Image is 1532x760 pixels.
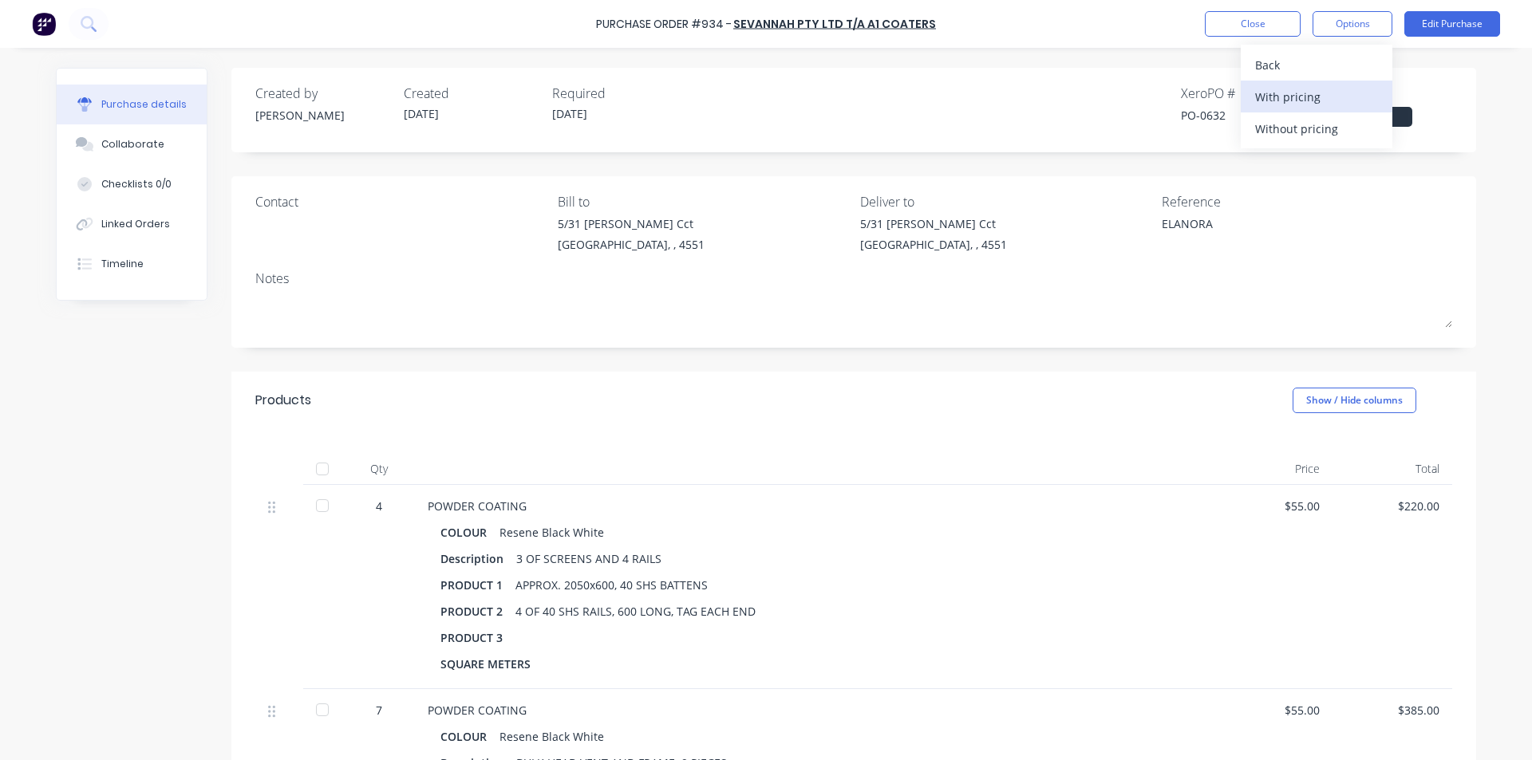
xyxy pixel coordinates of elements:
div: SQUARE METERS [440,652,543,675]
div: 7 [356,702,402,719]
button: Purchase details [57,85,207,124]
div: Purchase Order #934 - [596,16,732,33]
button: Collaborate [57,124,207,164]
div: 5/31 [PERSON_NAME] Cct [558,215,705,232]
div: Resene Black White [499,725,604,748]
div: POWDER COATING [428,702,1200,719]
div: [PERSON_NAME] [255,107,391,124]
div: $385.00 [1345,702,1439,719]
div: Back [1255,53,1378,77]
div: Total [1333,453,1452,485]
div: $220.00 [1345,498,1439,514]
div: Purchase details [101,97,187,112]
button: Checklists 0/0 [57,164,207,204]
div: Collaborate [101,137,164,152]
div: Required [552,84,688,103]
div: Products [255,391,311,410]
div: Qty [343,453,415,485]
div: [GEOGRAPHIC_DATA], , 4551 [860,236,1007,253]
div: [GEOGRAPHIC_DATA], , 4551 [558,236,705,253]
div: 3 OF SCREENS AND 4 RAILS [516,547,661,570]
div: 5/31 [PERSON_NAME] Cct [860,215,1007,232]
div: 4 [356,498,402,514]
a: SEVANNAH PTY LTD T/A A1 Coaters [733,16,936,32]
div: COLOUR [440,725,499,748]
button: Timeline [57,244,207,284]
div: PRODUCT 2 [440,600,515,623]
div: Xero PO # [1181,84,1317,103]
div: Contact [255,192,546,211]
div: Resene Black White [499,521,604,544]
div: COLOUR [440,521,499,544]
button: Edit Purchase [1404,11,1500,37]
button: Options [1313,11,1392,37]
div: $55.00 [1226,498,1320,514]
div: PRODUCT 3 [440,626,515,649]
div: With pricing [1255,85,1378,108]
div: Bill to [558,192,848,211]
div: Price [1213,453,1333,485]
div: Reference [1162,192,1452,211]
div: Notes [255,269,1452,288]
div: PO-0632 [1181,107,1317,124]
button: Linked Orders [57,204,207,244]
div: Deliver to [860,192,1151,211]
button: Show / Hide columns [1293,388,1416,413]
div: Timeline [101,257,144,271]
div: PRODUCT 1 [440,573,515,597]
img: Factory [32,12,56,36]
div: Created [404,84,539,103]
div: APPROX. 2050x600, 40 SHS BATTENS [515,573,708,597]
div: Without pricing [1255,117,1378,140]
div: Created by [255,84,391,103]
div: POWDER COATING [428,498,1200,514]
div: $55.00 [1226,702,1320,719]
div: Linked Orders [101,217,170,231]
button: Close [1205,11,1301,37]
div: Description [440,547,516,570]
div: Checklists 0/0 [101,177,172,191]
textarea: ELANORA [1162,215,1361,251]
div: 4 OF 40 SHS RAILS, 600 LONG, TAG EACH END [515,600,756,623]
